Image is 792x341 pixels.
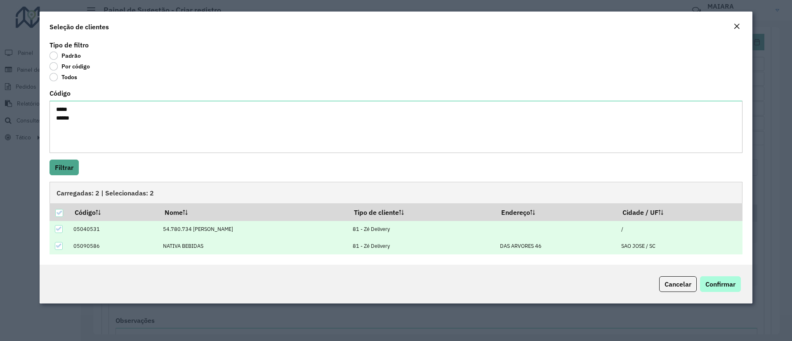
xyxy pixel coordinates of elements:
td: 81 - Zé Delivery [349,221,496,238]
label: Por código [49,62,90,71]
th: Endereço [496,203,617,221]
button: Confirmar [700,276,741,292]
label: Padrão [49,52,81,60]
label: Código [49,88,71,98]
td: NATIVA BEBIDAS [159,238,349,254]
button: Cancelar [659,276,697,292]
th: Cidade / UF [617,203,742,221]
th: Nome [159,203,349,221]
td: / [617,221,742,238]
td: 05040531 [69,221,159,238]
button: Close [731,21,742,32]
span: Confirmar [705,280,735,288]
td: 54.780.734 [PERSON_NAME] [159,221,349,238]
th: Tipo de cliente [349,203,496,221]
td: SAO JOSE / SC [617,238,742,254]
label: Todos [49,73,77,81]
span: Cancelar [665,280,691,288]
td: 05090586 [69,238,159,254]
td: 81 - Zé Delivery [349,238,496,254]
em: Fechar [733,23,740,30]
th: Código [69,203,159,221]
div: Carregadas: 2 | Selecionadas: 2 [49,182,742,203]
button: Filtrar [49,160,79,175]
td: DAS ARVORES 46 [496,238,617,254]
label: Tipo de filtro [49,40,89,50]
h4: Seleção de clientes [49,22,109,32]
